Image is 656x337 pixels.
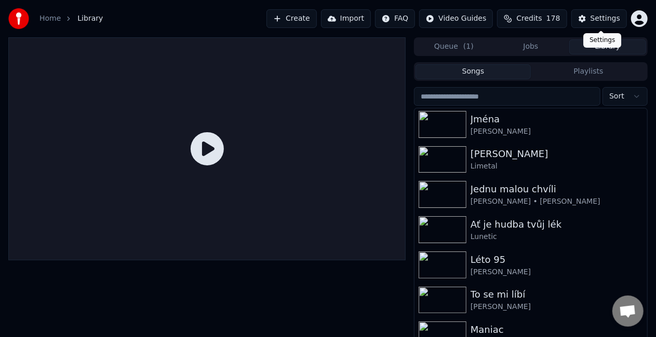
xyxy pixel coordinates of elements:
div: Limetal [471,161,643,172]
div: Settings [591,13,620,24]
div: Léto 95 [471,252,643,267]
div: Jednu malou chvíli [471,182,643,196]
button: Queue [416,39,492,54]
div: Ať je hudba tvůj lék [471,217,643,232]
div: Settings [583,33,621,48]
button: Settings [571,9,627,28]
button: Songs [416,64,531,79]
span: Library [77,13,103,24]
button: Credits178 [497,9,567,28]
button: Import [321,9,371,28]
div: [PERSON_NAME] • [PERSON_NAME] [471,196,643,207]
span: ( 1 ) [463,41,474,52]
button: Jobs [492,39,569,54]
div: [PERSON_NAME] [471,302,643,312]
button: Playlists [531,64,646,79]
span: Sort [609,91,624,102]
button: Library [569,39,646,54]
a: Otevřený chat [612,296,644,327]
div: Lunetic [471,232,643,242]
button: Create [266,9,317,28]
div: [PERSON_NAME] [471,147,643,161]
div: [PERSON_NAME] [471,127,643,137]
div: Jména [471,112,643,127]
a: Home [39,13,61,24]
div: To se mi líbí [471,287,643,302]
div: Maniac [471,322,643,337]
div: [PERSON_NAME] [471,267,643,277]
img: youka [8,8,29,29]
span: Credits [516,13,542,24]
button: Video Guides [419,9,493,28]
nav: breadcrumb [39,13,103,24]
button: FAQ [375,9,415,28]
span: 178 [546,13,560,24]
